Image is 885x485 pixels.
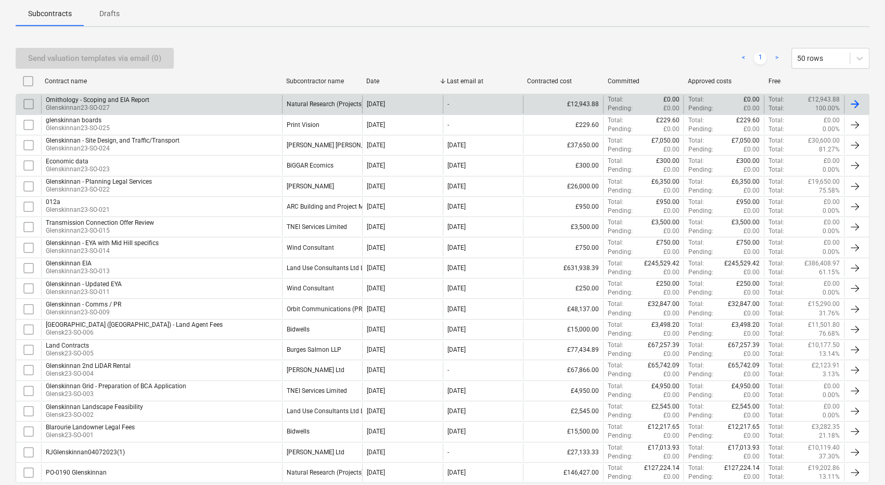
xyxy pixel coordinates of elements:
[663,268,679,277] p: £0.00
[732,177,760,186] p: £6,350.00
[823,391,840,400] p: 0.00%
[688,391,713,400] p: Pending :
[824,116,840,125] p: £0.00
[663,145,679,154] p: £0.00
[808,321,840,329] p: £11,501.80
[768,218,784,227] p: Total :
[523,382,603,400] div: £4,950.00
[608,104,633,113] p: Pending :
[768,198,784,207] p: Total :
[688,165,713,174] p: Pending :
[523,321,603,338] div: £15,000.00
[46,308,121,317] p: Glenskinnan23-SO-009
[287,100,386,108] div: Natural Research (Projects) Limited
[46,390,186,399] p: Glensk23-SO-003
[768,136,784,145] p: Total :
[724,259,760,268] p: £245,529.42
[523,443,603,461] div: £27,133.33
[815,104,840,113] p: 100.00%
[367,244,385,251] div: [DATE]
[737,52,750,65] a: Previous page
[367,407,385,415] div: [DATE]
[523,116,603,134] div: £229.60
[768,259,784,268] p: Total :
[46,198,110,206] div: 012a
[771,52,783,65] a: Next page
[743,268,760,277] p: £0.00
[608,95,623,104] p: Total :
[728,341,760,350] p: £67,257.39
[523,402,603,420] div: £2,545.00
[608,341,623,350] p: Total :
[287,305,427,313] div: Orbit Communications (PR and Public Affairs) Ltd
[447,326,466,333] div: [DATE]
[688,177,703,186] p: Total :
[663,125,679,134] p: £0.00
[768,402,784,411] p: Total :
[608,136,623,145] p: Total :
[367,326,385,333] div: [DATE]
[688,402,703,411] p: Total :
[656,279,679,288] p: £250.00
[608,268,633,277] p: Pending :
[651,402,679,411] p: £2,545.00
[804,259,840,268] p: £386,408.97
[46,321,223,328] div: [GEOGRAPHIC_DATA] ([GEOGRAPHIC_DATA]) - Land Agent Fees
[688,268,713,277] p: Pending :
[608,198,623,207] p: Total :
[287,264,372,272] div: Land Use Consultants Ltd LUC
[447,78,519,85] div: Last email at
[663,329,679,338] p: £0.00
[46,362,131,369] div: Glenskinnan 2nd LiDAR Rental
[663,370,679,379] p: £0.00
[768,78,841,85] div: Free
[768,145,784,154] p: Total :
[367,387,385,394] div: [DATE]
[688,248,713,257] p: Pending :
[608,248,633,257] p: Pending :
[46,267,110,276] p: Glenskinnan23-SO-013
[688,370,713,379] p: Pending :
[823,248,840,257] p: 0.00%
[688,300,703,309] p: Total :
[287,366,344,374] div: Dulas Ltd
[768,382,784,391] p: Total :
[367,223,385,231] div: [DATE]
[823,207,840,215] p: 0.00%
[743,248,760,257] p: £0.00
[743,95,760,104] p: £0.00
[608,157,623,165] p: Total :
[447,100,449,108] div: -
[608,411,633,420] p: Pending :
[663,95,679,104] p: £0.00
[663,227,679,236] p: £0.00
[732,218,760,227] p: £3,500.00
[608,218,623,227] p: Total :
[447,121,449,129] div: -
[366,78,439,85] div: Date
[523,136,603,154] div: £37,650.00
[743,288,760,297] p: £0.00
[447,142,466,149] div: [DATE]
[736,198,760,207] p: £950.00
[46,124,110,133] p: Glenskinnan23-SO-025
[768,300,784,309] p: Total :
[647,361,679,370] p: £65,742.09
[651,218,679,227] p: £3,500.00
[367,285,385,292] div: [DATE]
[447,285,466,292] div: [DATE]
[608,300,623,309] p: Total :
[651,382,679,391] p: £4,950.00
[823,370,840,379] p: 3.13%
[808,95,840,104] p: £12,943.88
[688,341,703,350] p: Total :
[736,116,760,125] p: £229.60
[523,361,603,379] div: £67,866.00
[663,288,679,297] p: £0.00
[46,411,143,419] p: Glensk23-SO-002
[46,165,110,174] p: Glenskinnan23-SO-023
[768,116,784,125] p: Total :
[743,186,760,195] p: £0.00
[46,403,143,411] div: Glenskinnan Landscape Feasibility
[28,8,72,19] p: Subcontracts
